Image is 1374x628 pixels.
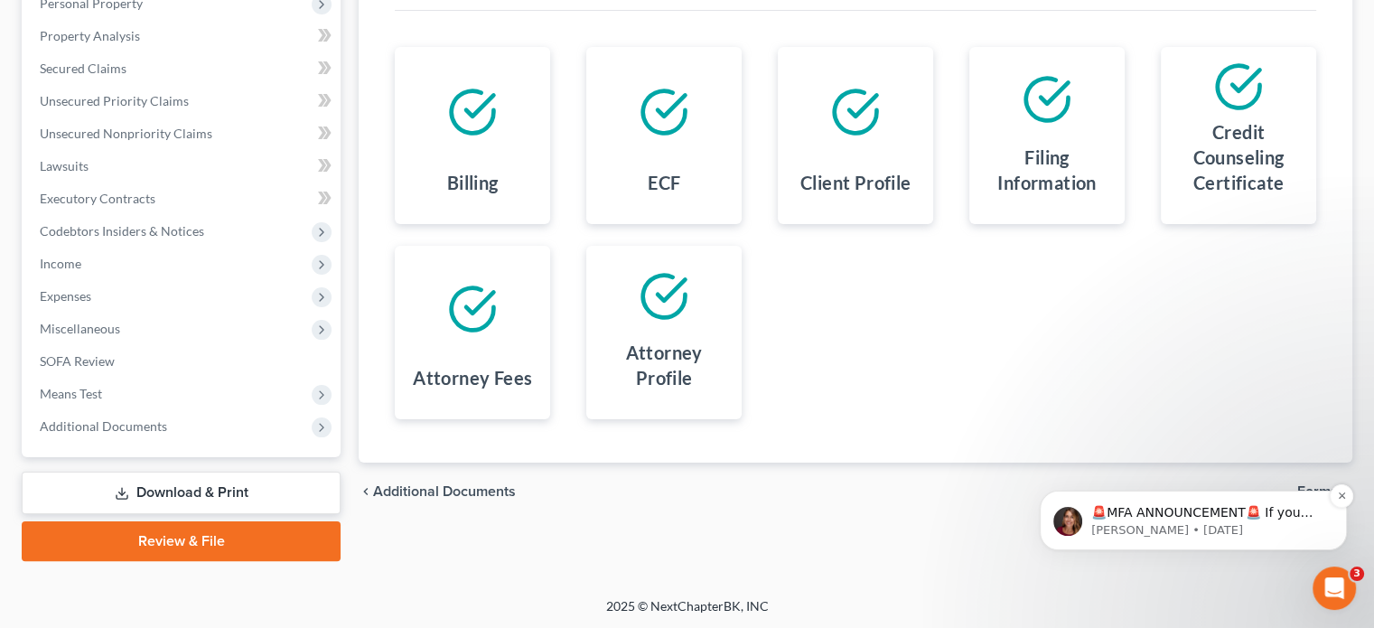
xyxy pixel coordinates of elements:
a: Property Analysis [25,20,341,52]
iframe: Intercom notifications message [1013,377,1374,579]
img: Profile image for James [262,29,298,65]
a: Review & File [22,521,341,561]
a: Lawsuits [25,150,341,183]
div: Attorney's Disclosure of Compensation [26,375,335,408]
span: 3 [1350,567,1364,581]
a: Download & Print [22,472,341,514]
div: Form Preview Helper [26,342,335,375]
img: Profile image for Lindsey [228,29,264,65]
iframe: Intercom live chat [1313,567,1356,610]
h4: Billing [447,170,499,195]
div: Send us a message [37,228,302,247]
span: Additional Documents [40,418,167,434]
div: Statement of Financial Affairs - Gross Yearly Income (Other) [26,408,335,461]
span: Home [40,507,80,520]
img: logo [36,39,157,58]
button: Dismiss notification [317,108,341,131]
span: 🚨MFA ANNOUNCEMENT🚨 If you are filing [DATE] in [US_STATE] or [US_STATE], you need to have MFA ena... [79,128,303,376]
div: Form Preview Helper [37,349,303,368]
a: Secured Claims [25,52,341,85]
span: Means Test [40,386,102,401]
button: Messages [120,462,240,534]
a: Unsecured Nonpriority Claims [25,117,341,150]
span: Search for help [37,307,146,326]
span: Executory Contracts [40,191,155,206]
span: Property Analysis [40,28,140,43]
span: Miscellaneous [40,321,120,336]
div: message notification from Katie, 10w ago. 🚨MFA ANNOUNCEMENT🚨 If you are filing today in Idaho or ... [27,114,334,173]
span: Secured Claims [40,61,126,76]
span: Unsecured Nonpriority Claims [40,126,212,141]
div: Statement of Financial Affairs - Gross Yearly Income (Other) [37,416,303,454]
h4: Attorney Profile [601,340,727,390]
div: Close [311,29,343,61]
h4: ECF [648,170,680,195]
a: SOFA Review [25,345,341,378]
span: Expenses [40,288,91,304]
img: Profile image for Kelly [193,29,229,65]
p: How can we help? [36,159,325,190]
p: Message from Katie, sent 10w ago [79,145,312,162]
span: Lawsuits [40,158,89,173]
h4: Client Profile [800,170,911,195]
div: Attorney's Disclosure of Compensation [37,382,303,401]
span: Help [286,507,315,520]
a: Unsecured Priority Claims [25,85,341,117]
i: chevron_left [359,484,373,499]
a: chevron_left Additional Documents [359,484,516,499]
button: Help [241,462,361,534]
span: SOFA Review [40,353,115,369]
a: Executory Contracts [25,183,341,215]
button: Search for help [26,298,335,334]
span: Unsecured Priority Claims [40,93,189,108]
span: Codebtors Insiders & Notices [40,223,204,239]
h4: Credit Counseling Certificate [1175,119,1302,195]
p: Hi there! [36,128,325,159]
span: Messages [150,507,212,520]
img: Profile image for Katie [41,130,70,159]
span: Additional Documents [373,484,516,499]
h4: Attorney Fees [413,365,532,390]
div: Send us a messageWe typically reply in a few hours [18,212,343,281]
span: Income [40,256,81,271]
h4: Filing Information [984,145,1110,195]
div: We typically reply in a few hours [37,247,302,266]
